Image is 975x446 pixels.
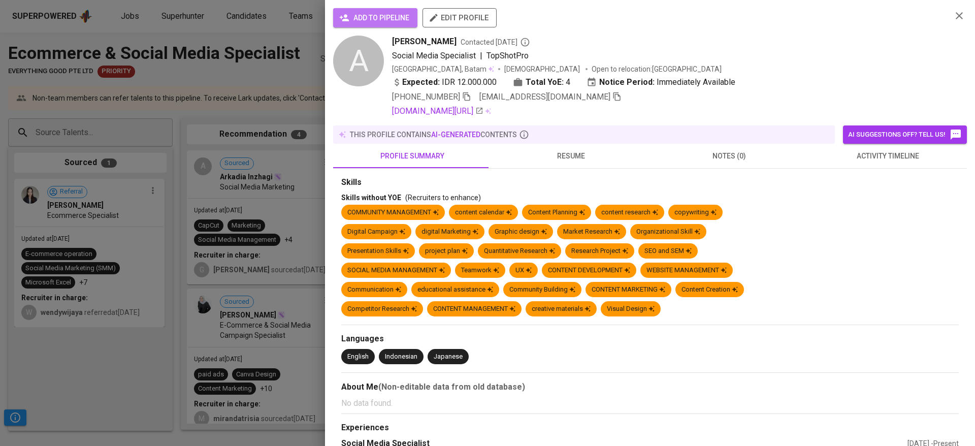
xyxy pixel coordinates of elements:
[392,76,497,88] div: IDR 12.000.000
[455,208,512,217] div: content calendar
[571,246,628,256] div: Research Project
[392,105,483,117] a: [DOMAIN_NAME][URL]
[392,51,476,60] span: Social Media Specialist
[341,397,959,409] p: No data found.
[417,285,493,295] div: educational assistance
[347,352,369,362] div: English
[431,11,489,24] span: edit profile
[421,227,478,237] div: digital Marketing
[592,64,722,74] p: Open to relocation : [GEOGRAPHIC_DATA]
[644,246,692,256] div: SEO and SEM
[341,422,959,434] div: Experiences
[601,208,658,217] div: content research
[422,8,497,27] button: edit profile
[422,13,497,21] a: edit profile
[607,304,655,314] div: Visual Design
[656,150,802,163] span: notes (0)
[350,130,517,140] p: this profile contains contents
[392,36,457,48] span: [PERSON_NAME]
[402,76,440,88] b: Expected:
[392,64,494,74] div: [GEOGRAPHIC_DATA], Batam
[341,12,409,24] span: add to pipeline
[815,150,961,163] span: activity timeline
[548,266,630,275] div: CONTENT DEVELOPMENT
[479,92,610,102] span: [EMAIL_ADDRESS][DOMAIN_NAME]
[484,246,555,256] div: Quantitative Research
[341,194,401,202] span: Skills without YOE
[563,227,620,237] div: Market Research
[433,304,515,314] div: CONTENT MANAGEMENT
[461,37,530,47] span: Contacted [DATE]
[333,8,417,27] button: add to pipeline
[347,227,405,237] div: Digital Campaign
[425,246,468,256] div: project plan
[848,129,962,141] span: AI suggestions off? Tell us!
[434,352,463,362] div: Japanese
[431,131,480,139] span: AI-generated
[599,76,655,88] b: Notice Period:
[341,381,959,393] div: About Me
[385,352,417,362] div: Indonesian
[587,76,735,88] div: Immediately Available
[347,246,409,256] div: Presentation Skills
[461,266,499,275] div: Teamwork
[528,208,585,217] div: Content Planning
[333,36,384,86] div: A
[843,125,967,144] button: AI suggestions off? Tell us!
[480,50,482,62] span: |
[520,37,530,47] svg: By Batam recruiter
[566,76,570,88] span: 4
[378,382,525,392] b: (Non-editable data from old database)
[681,285,738,295] div: Content Creation
[486,51,529,60] span: TopShotPro
[646,266,727,275] div: WEBSITE MANAGEMENT
[339,150,485,163] span: profile summary
[592,285,665,295] div: CONTENT MARKETING
[347,208,439,217] div: COMMUNITY MANAGEMENT
[341,177,959,188] div: Skills
[526,76,564,88] b: Total YoE:
[674,208,717,217] div: copywriting
[347,285,401,295] div: Communication
[341,333,959,345] div: Languages
[636,227,700,237] div: Organizational Skill
[498,150,644,163] span: resume
[515,266,532,275] div: UX
[347,304,417,314] div: Competitor Research
[347,266,445,275] div: SOCIAL MEDIA MANAGEMENT
[509,285,575,295] div: Community Building
[532,304,591,314] div: creative materials
[495,227,547,237] div: Graphic design
[405,194,481,202] span: (Recruiters to enhance)
[504,64,581,74] span: [DEMOGRAPHIC_DATA]
[392,92,460,102] span: [PHONE_NUMBER]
